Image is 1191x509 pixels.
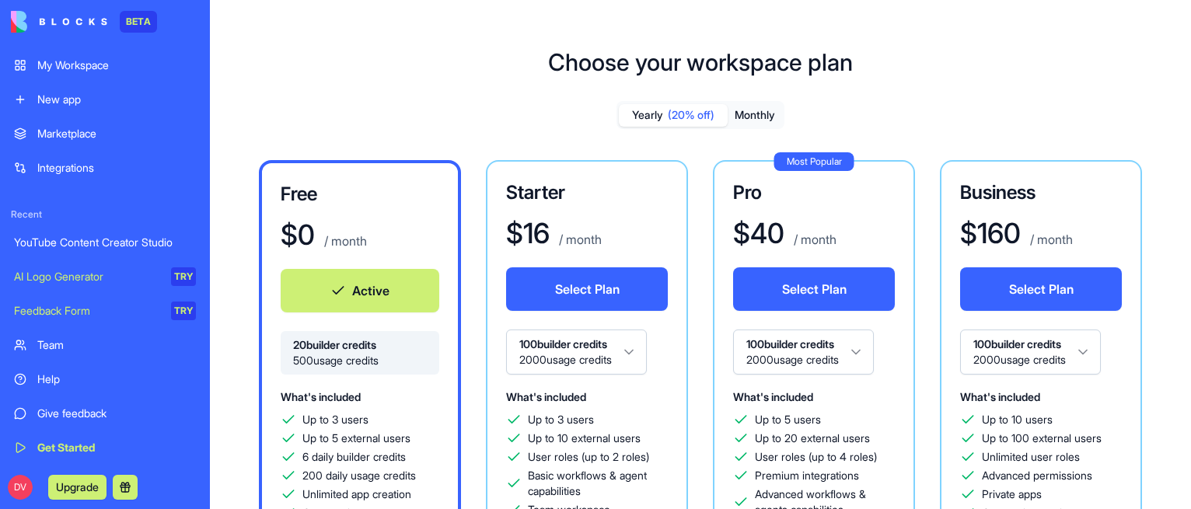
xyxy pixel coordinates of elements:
span: What's included [281,390,361,403]
h1: $ 0 [281,219,315,250]
div: Marketplace [37,126,196,141]
span: DV [8,475,33,500]
span: What's included [733,390,813,403]
a: Feedback FormTRY [5,295,205,326]
a: Give feedback [5,398,205,429]
img: logo [11,11,107,33]
span: Up to 5 users [755,412,821,427]
span: Up to 10 external users [528,431,641,446]
h3: Starter [506,180,668,205]
a: My Workspace [5,50,205,81]
span: Up to 20 external users [755,431,870,446]
div: New app [37,92,196,107]
div: Integrations [37,160,196,176]
h3: Free [281,182,439,207]
button: Monthly [728,104,782,127]
span: Up to 3 users [302,412,368,427]
span: Up to 100 external users [982,431,1102,446]
span: Basic workflows & agent capabilities [528,468,668,499]
a: Integrations [5,152,205,183]
div: BETA [120,11,157,33]
button: Yearly [619,104,728,127]
p: / month [1027,230,1073,249]
a: Marketplace [5,118,205,149]
a: New app [5,84,205,115]
div: Most Popular [774,152,854,171]
span: 200 daily usage credits [302,468,416,483]
a: Team [5,329,205,361]
span: 500 usage credits [293,353,427,368]
div: Give feedback [37,406,196,421]
h1: Choose your workspace plan [548,48,853,76]
div: Team [37,337,196,353]
h3: Business [960,180,1122,205]
a: BETA [11,11,157,33]
a: Get Started [5,432,205,463]
span: Recent [5,208,205,221]
p: / month [791,230,836,249]
p: / month [321,232,367,250]
span: What's included [506,390,586,403]
button: Upgrade [48,475,107,500]
button: Select Plan [506,267,668,311]
h1: $ 16 [506,218,550,249]
div: Feedback Form [14,303,160,319]
span: Private apps [982,486,1042,502]
span: Unlimited user roles [982,449,1080,465]
span: User roles (up to 2 roles) [528,449,649,465]
div: Help [37,371,196,387]
span: What's included [960,390,1040,403]
div: YouTube Content Creator Studio [14,235,196,250]
h1: $ 40 [733,218,784,249]
button: Active [281,269,439,312]
span: User roles (up to 4 roles) [755,449,877,465]
span: Up to 3 users [528,412,594,427]
span: Up to 5 external users [302,431,410,446]
p: / month [556,230,602,249]
a: YouTube Content Creator Studio [5,227,205,258]
a: AI Logo GeneratorTRY [5,261,205,292]
span: (20% off) [668,107,714,123]
div: AI Logo Generator [14,269,160,284]
span: 20 builder credits [293,337,427,353]
a: Help [5,364,205,395]
span: 6 daily builder credits [302,449,406,465]
h3: Pro [733,180,895,205]
button: Select Plan [960,267,1122,311]
button: Select Plan [733,267,895,311]
a: Upgrade [48,479,107,494]
div: Get Started [37,440,196,455]
h1: $ 160 [960,218,1021,249]
div: My Workspace [37,58,196,73]
span: Up to 10 users [982,412,1053,427]
span: Advanced permissions [982,468,1092,483]
span: Unlimited app creation [302,486,411,502]
span: Premium integrations [755,468,859,483]
div: TRY [171,302,196,320]
div: TRY [171,267,196,286]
